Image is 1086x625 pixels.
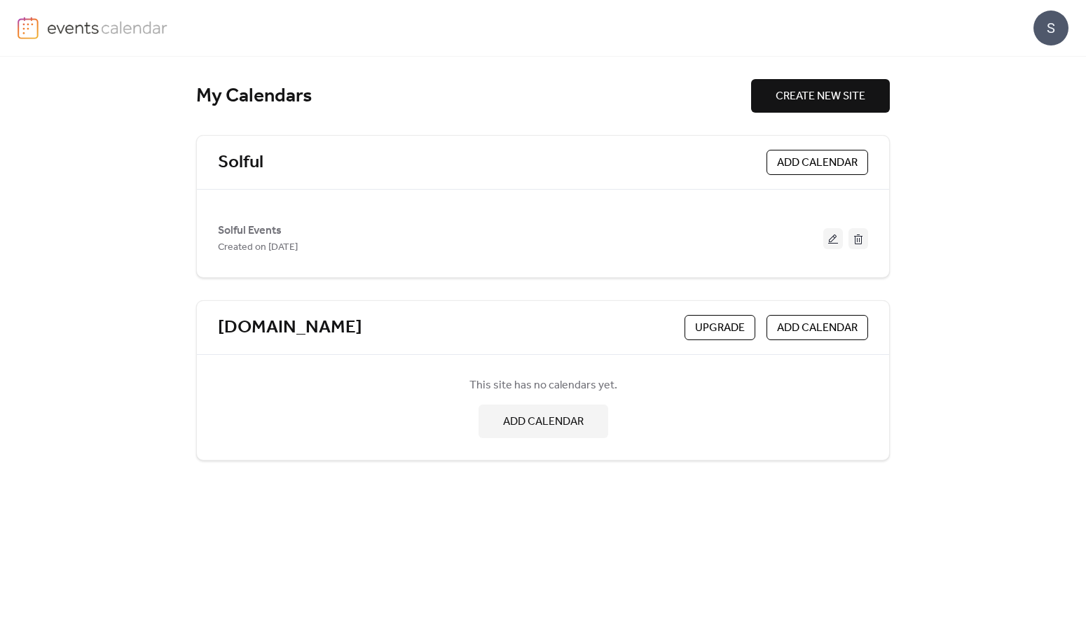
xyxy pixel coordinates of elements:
div: S [1033,10,1068,45]
button: CREATE NEW SITE [751,79,890,113]
span: Upgrade [695,320,745,337]
span: This site has no calendars yet. [469,377,617,394]
a: Solful [218,151,263,174]
span: Created on [DATE] [218,239,298,256]
span: CREATE NEW SITE [776,88,865,105]
button: ADD CALENDAR [767,150,868,175]
span: ADD CALENDAR [777,320,858,337]
div: My Calendars [196,84,751,108]
a: Solful Events [218,227,282,234]
span: Solful Events [218,223,282,239]
span: ADD CALENDAR [777,155,858,171]
span: ADD CALENDAR [503,414,584,430]
a: [DOMAIN_NAME] [218,316,362,339]
button: ADD CALENDAR [767,315,868,340]
button: ADD CALENDAR [479,405,608,438]
img: logo-type [47,17,168,38]
button: Upgrade [685,315,755,340]
img: logo [18,17,39,39]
